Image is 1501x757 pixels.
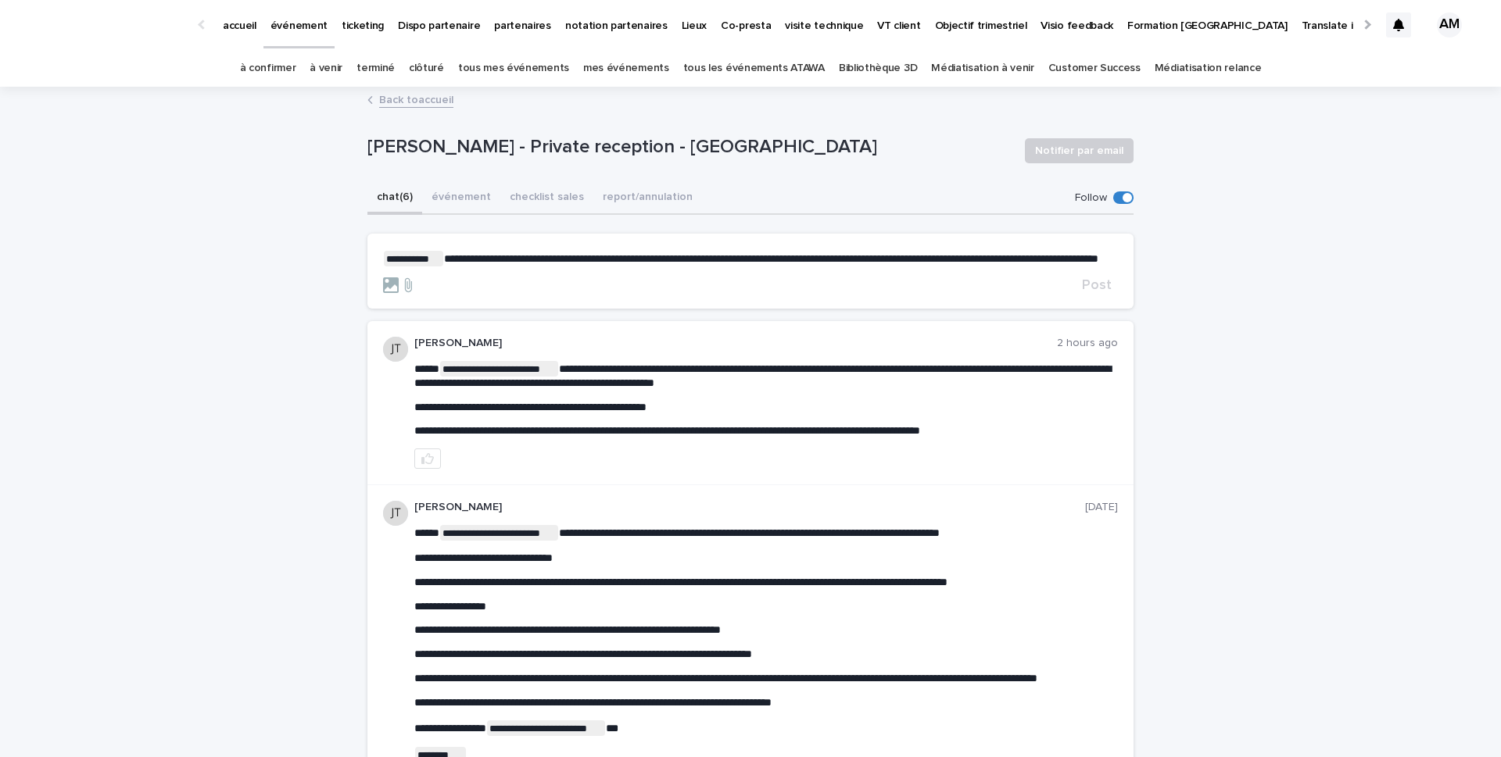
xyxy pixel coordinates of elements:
button: Notifier par email [1025,138,1134,163]
p: [PERSON_NAME] [414,337,1057,350]
a: Bibliothèque 3D [839,50,917,87]
a: mes événements [583,50,669,87]
a: terminé [356,50,395,87]
span: Notifier par email [1035,143,1123,159]
a: à venir [310,50,342,87]
span: Post [1082,278,1112,292]
button: Post [1076,278,1118,292]
p: Follow [1075,191,1107,205]
p: [PERSON_NAME] - Private reception - [GEOGRAPHIC_DATA] [367,136,1012,159]
p: [DATE] [1085,501,1118,514]
a: à confirmer [240,50,296,87]
a: Customer Success [1048,50,1141,87]
button: chat (6) [367,182,422,215]
a: clôturé [409,50,444,87]
img: Ls34BcGeRexTGTNfXpUC [31,9,183,41]
a: tous mes événements [458,50,569,87]
button: événement [422,182,500,215]
button: like this post [414,448,441,469]
div: AM [1437,12,1462,37]
a: tous les événements ATAWA [683,50,825,87]
a: Médiatisation relance [1155,50,1262,87]
a: Médiatisation à venir [931,50,1034,87]
a: Back toaccueil [379,90,453,108]
p: 2 hours ago [1057,337,1118,350]
button: checklist sales [500,182,593,215]
button: report/annulation [593,182,702,215]
p: [PERSON_NAME] [414,501,1085,514]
